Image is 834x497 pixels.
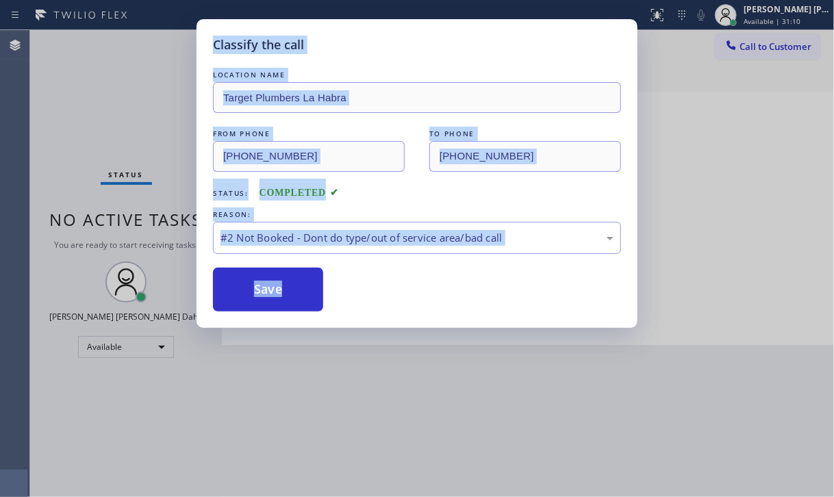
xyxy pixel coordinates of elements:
[220,230,614,246] div: #2 Not Booked - Dont do type/out of service area/bad call
[213,127,405,141] div: FROM PHONE
[213,36,304,54] h5: Classify the call
[213,68,621,82] div: LOCATION NAME
[429,127,621,141] div: TO PHONE
[429,141,621,172] input: To phone
[213,268,323,311] button: Save
[213,207,621,222] div: REASON:
[213,188,249,198] span: Status:
[213,141,405,172] input: From phone
[260,188,339,198] span: COMPLETED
